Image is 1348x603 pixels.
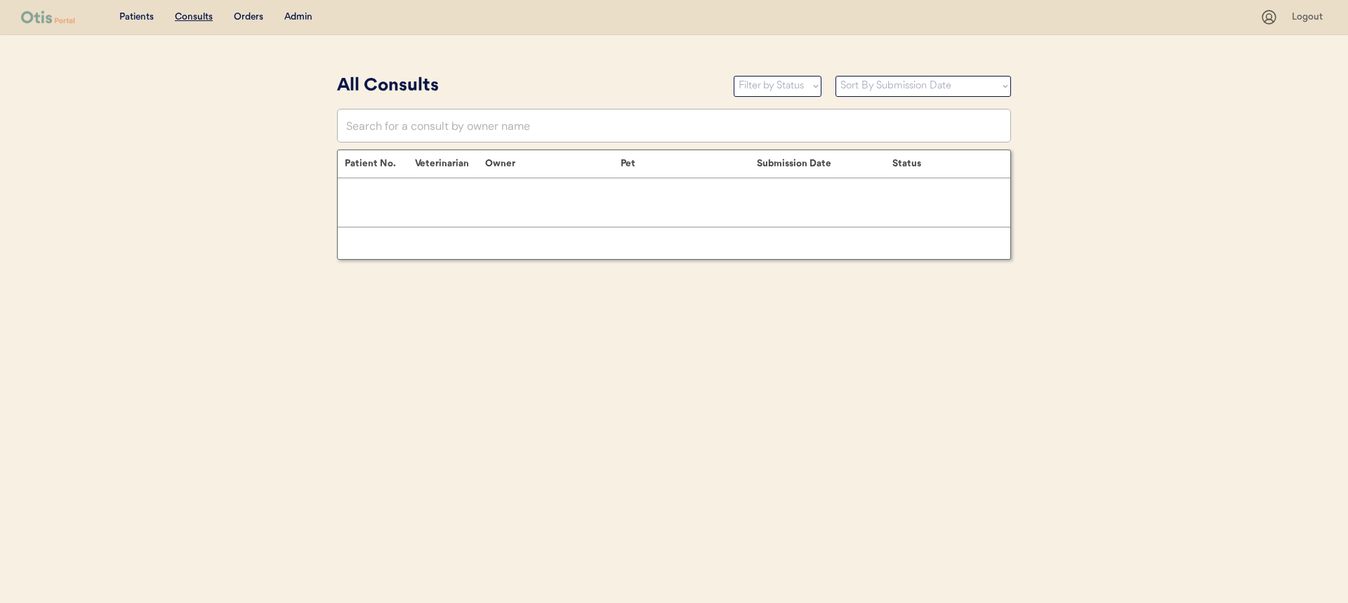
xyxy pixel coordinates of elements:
div: Logout [1292,11,1327,25]
div: Owner [485,158,621,169]
div: Pet [621,158,756,169]
div: Submission Date [757,158,892,169]
input: Search for a consult by owner name [337,109,1011,143]
div: All Consults [337,73,720,100]
div: Patients [119,11,154,25]
u: Consults [175,12,213,22]
div: Status [892,158,996,169]
div: Admin [284,11,312,25]
div: Patient No. [345,158,415,169]
div: Veterinarian [415,158,485,169]
div: Orders [234,11,263,25]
